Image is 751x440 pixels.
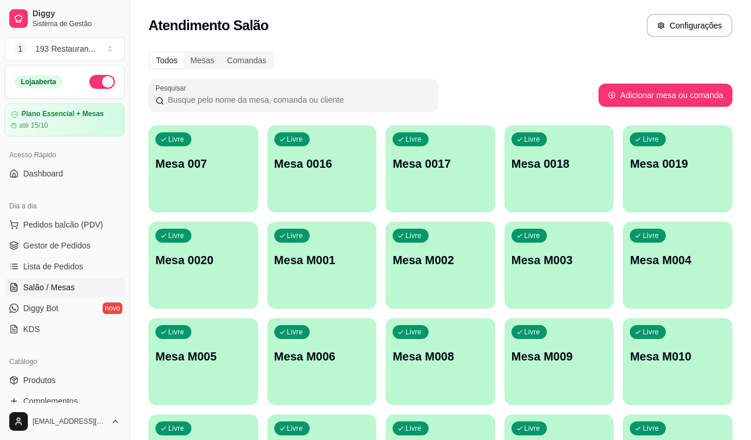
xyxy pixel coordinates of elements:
[5,5,125,33] a: DiggySistema de Gestão
[35,43,96,55] div: 193 Restauran ...
[148,125,258,212] button: LivreMesa 007
[155,83,190,93] label: Pesquisar
[23,261,84,272] span: Lista de Pedidos
[287,231,303,240] p: Livre
[5,103,125,136] a: Plano Essencial + Mesasaté 15/10
[505,318,614,405] button: LivreMesa M009
[623,318,732,405] button: LivreMesa M010
[23,168,63,179] span: Dashboard
[405,135,422,144] p: Livre
[267,318,377,405] button: LivreMesa M006
[5,37,125,60] button: Select a team
[23,395,78,407] span: Complementos
[14,43,26,55] span: 1
[647,14,732,37] button: Configurações
[168,135,184,144] p: Livre
[274,156,370,172] p: Mesa 0016
[511,252,607,268] p: Mesa M003
[184,52,220,68] div: Mesas
[643,231,659,240] p: Livre
[267,222,377,309] button: LivreMesa M001
[505,125,614,212] button: LivreMesa 0018
[32,417,106,426] span: [EMAIL_ADDRESS][DOMAIN_NAME]
[274,348,370,365] p: Mesa M006
[168,327,184,337] p: Livre
[168,231,184,240] p: Livre
[643,327,659,337] p: Livre
[5,392,125,410] a: Complementos
[5,407,125,435] button: [EMAIL_ADDRESS][DOMAIN_NAME]
[5,352,125,371] div: Catálogo
[5,164,125,183] a: Dashboard
[21,110,104,118] article: Plano Essencial + Mesas
[23,240,90,251] span: Gestor de Pedidos
[623,125,732,212] button: LivreMesa 0019
[148,222,258,309] button: LivreMesa 0020
[148,318,258,405] button: LivreMesa M005
[511,156,607,172] p: Mesa 0018
[5,320,125,338] a: KDS
[386,125,495,212] button: LivreMesa 0017
[524,327,540,337] p: Livre
[32,9,120,19] span: Diggy
[630,252,725,268] p: Mesa M004
[221,52,273,68] div: Comandas
[89,75,115,89] button: Alterar Status
[5,257,125,276] a: Lista de Pedidos
[386,318,495,405] button: LivreMesa M008
[630,348,725,365] p: Mesa M010
[5,197,125,215] div: Dia a dia
[23,302,59,314] span: Diggy Bot
[393,252,488,268] p: Mesa M002
[393,348,488,365] p: Mesa M008
[405,327,422,337] p: Livre
[164,94,431,106] input: Pesquisar
[386,222,495,309] button: LivreMesa M002
[287,135,303,144] p: Livre
[287,327,303,337] p: Livre
[405,231,422,240] p: Livre
[5,146,125,164] div: Acesso Rápido
[14,75,63,88] div: Loja aberta
[23,374,56,386] span: Produtos
[623,222,732,309] button: LivreMesa M004
[5,371,125,389] a: Produtos
[23,219,103,230] span: Pedidos balcão (PDV)
[405,424,422,433] p: Livre
[155,348,251,365] p: Mesa M005
[168,424,184,433] p: Livre
[524,231,540,240] p: Livre
[5,299,125,318] a: Diggy Botnovo
[5,215,125,234] button: Pedidos balcão (PDV)
[5,236,125,255] a: Gestor de Pedidos
[148,16,269,35] h2: Atendimento Salão
[155,156,251,172] p: Mesa 007
[643,424,659,433] p: Livre
[23,282,75,293] span: Salão / Mesas
[150,52,184,68] div: Todos
[287,424,303,433] p: Livre
[598,84,732,107] button: Adicionar mesa ou comanda
[643,135,659,144] p: Livre
[511,348,607,365] p: Mesa M009
[505,222,614,309] button: LivreMesa M003
[524,424,540,433] p: Livre
[155,252,251,268] p: Mesa 0020
[5,278,125,297] a: Salão / Mesas
[524,135,540,144] p: Livre
[274,252,370,268] p: Mesa M001
[19,121,48,130] article: até 15/10
[630,156,725,172] p: Mesa 0019
[23,323,40,335] span: KDS
[393,156,488,172] p: Mesa 0017
[32,19,120,28] span: Sistema de Gestão
[267,125,377,212] button: LivreMesa 0016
